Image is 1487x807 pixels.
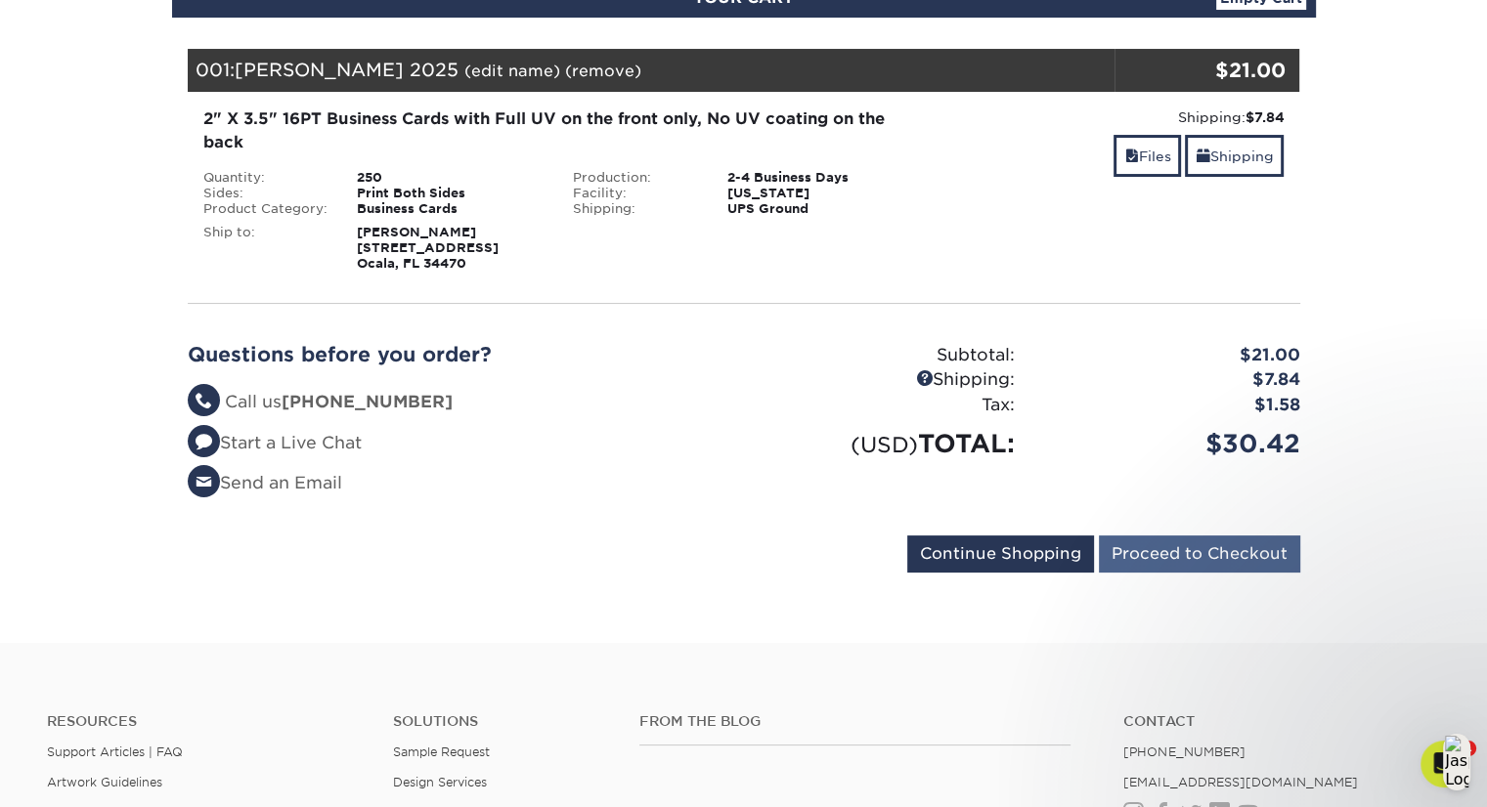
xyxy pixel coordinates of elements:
[342,170,558,186] div: 250
[393,775,487,789] a: Design Services
[558,201,713,217] div: Shipping:
[639,713,1071,730] h4: From the Blog
[464,62,560,80] a: (edit name)
[188,390,729,415] li: Call us
[1123,744,1245,759] a: [PHONE_NUMBER]
[1196,149,1209,164] span: shipping
[1115,56,1286,85] div: $21.00
[189,225,343,272] div: Ship to:
[713,186,929,201] div: [US_STATE]
[744,343,1029,368] div: Subtotal:
[188,473,342,492] a: Send an Email
[342,186,558,201] div: Print Both Sides
[907,535,1094,573] input: Continue Shopping
[744,425,1029,462] div: TOTAL:
[1185,135,1284,177] a: Shipping
[5,747,166,800] iframe: Google Customer Reviews
[1029,393,1315,418] div: $1.58
[744,393,1029,418] div: Tax:
[393,744,490,759] a: Sample Request
[1123,775,1357,789] a: [EMAIL_ADDRESS][DOMAIN_NAME]
[558,186,713,201] div: Facility:
[1029,425,1315,462] div: $30.42
[342,201,558,217] div: Business Cards
[713,170,929,186] div: 2-4 Business Days
[1421,741,1467,787] iframe: Intercom live chat
[203,107,914,154] div: 2" X 3.5" 16PT Business Cards with Full UV on the front only, No UV coating on the back
[47,744,183,759] a: Support Articles | FAQ
[188,49,1115,92] div: 001:
[1123,713,1440,730] a: Contact
[744,367,1029,393] div: Shipping:
[282,392,453,411] strong: [PHONE_NUMBER]
[188,433,362,452] a: Start a Live Chat
[1245,109,1284,125] strong: $7.84
[189,170,343,186] div: Quantity:
[188,343,729,366] h2: Questions before you order?
[357,225,499,271] strong: [PERSON_NAME] [STREET_ADDRESS] Ocala, FL 34470
[1124,149,1138,164] span: files
[235,59,459,80] span: [PERSON_NAME] 2025
[1099,535,1300,573] input: Proceed to Checkout
[1029,343,1315,368] div: $21.00
[189,201,343,217] div: Product Category:
[47,713,364,730] h4: Resources
[558,170,713,186] div: Production:
[713,201,929,217] div: UPS Ground
[393,713,611,730] h4: Solutions
[565,62,641,80] a: (remove)
[1114,135,1181,177] a: Files
[851,432,918,457] small: (USD)
[189,186,343,201] div: Sides:
[1029,367,1315,393] div: $7.84
[943,107,1285,127] div: Shipping:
